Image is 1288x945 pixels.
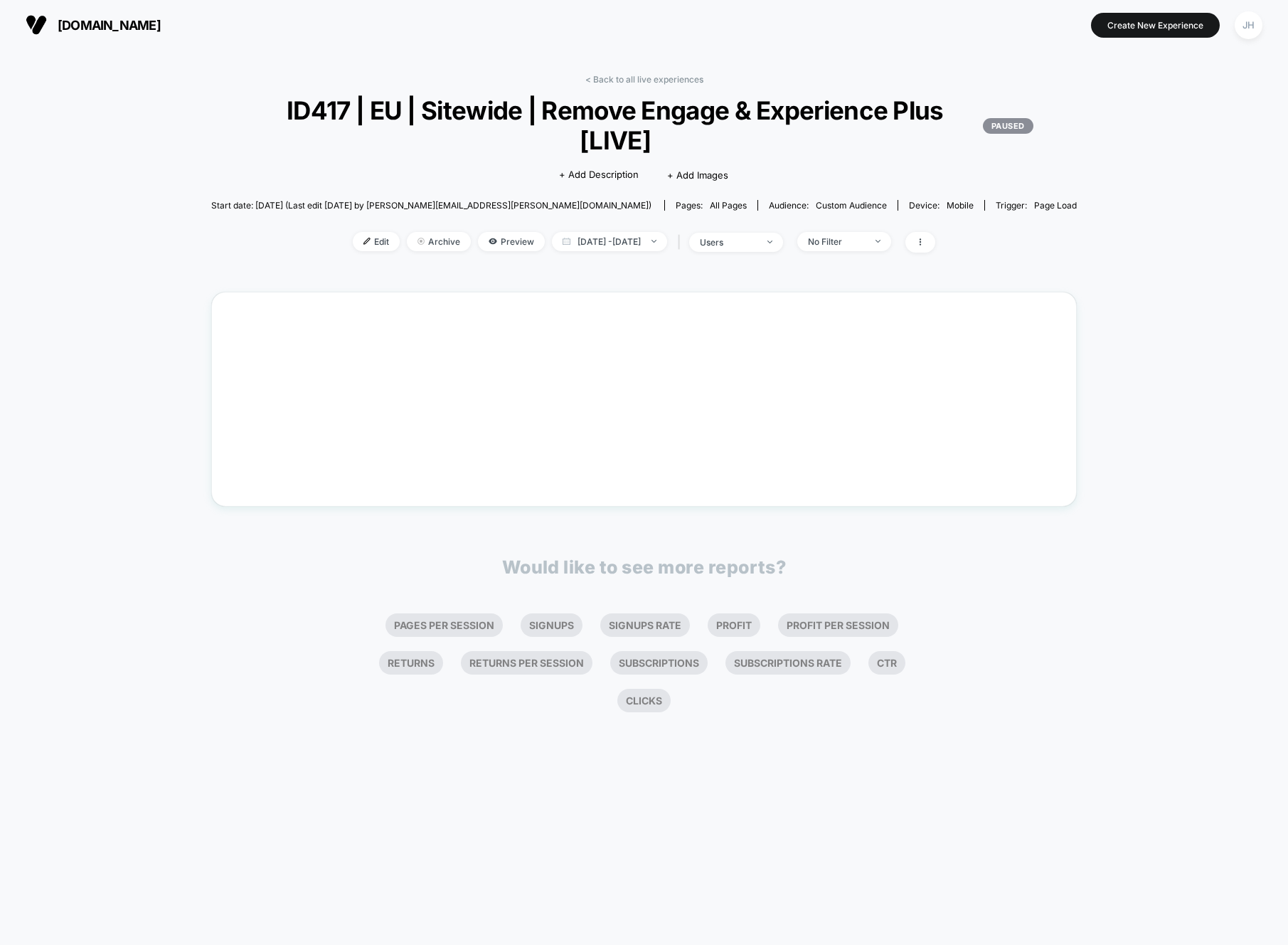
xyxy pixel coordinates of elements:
[563,238,570,245] img: calendar
[407,232,471,251] span: Archive
[875,240,880,243] img: end
[778,613,898,637] li: Profit Per Session
[710,200,747,211] span: all pages
[676,200,747,211] div: Pages:
[461,651,592,675] li: Returns Per Session
[385,613,503,637] li: Pages Per Session
[379,651,443,675] li: Returns
[21,14,165,36] button: [DOMAIN_NAME]
[552,232,667,251] span: [DATE] - [DATE]
[610,651,708,675] li: Subscriptions
[521,613,582,637] li: Signups
[1230,11,1267,40] button: JH
[983,118,1033,134] p: PAUSED
[947,200,974,211] span: mobile
[353,232,400,251] span: Edit
[868,651,905,675] li: Ctr
[725,651,851,675] li: Subscriptions Rate
[767,241,772,243] img: end
[898,200,984,211] span: Device:
[363,238,371,245] img: edit
[700,237,757,248] div: users
[651,240,656,243] img: end
[26,14,47,36] img: Visually logo
[808,236,865,247] div: No Filter
[674,232,689,253] span: |
[708,613,760,637] li: Profit
[816,200,887,211] span: Custom Audience
[667,169,728,181] span: + Add Images
[1034,200,1077,211] span: Page Load
[58,18,161,33] span: [DOMAIN_NAME]
[478,232,545,251] span: Preview
[559,168,639,182] span: + Add Description
[617,689,671,712] li: Clicks
[1235,11,1262,39] div: JH
[211,200,651,211] span: Start date: [DATE] (Last edit [DATE] by [PERSON_NAME][EMAIL_ADDRESS][PERSON_NAME][DOMAIN_NAME])
[600,613,690,637] li: Signups Rate
[417,238,425,245] img: end
[585,74,703,85] a: < Back to all live experiences
[502,556,787,578] p: Would like to see more reports?
[769,200,887,211] div: Audience:
[1091,13,1220,38] button: Create New Experience
[255,95,1033,155] span: ID417 | EU | Sitewide | Remove Engage & Experience Plus [LIVE]
[996,200,1077,211] div: Trigger:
